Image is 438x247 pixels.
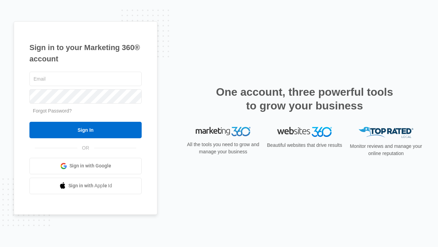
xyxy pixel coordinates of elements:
[29,158,142,174] a: Sign in with Google
[277,127,332,137] img: Websites 360
[68,182,112,189] span: Sign in with Apple Id
[196,127,250,137] img: Marketing 360
[29,122,142,138] input: Sign In
[348,143,424,157] p: Monitor reviews and manage your online reputation
[29,72,142,86] input: Email
[29,42,142,64] h1: Sign in to your Marketing 360® account
[29,178,142,194] a: Sign in with Apple Id
[77,144,94,152] span: OR
[359,127,413,138] img: Top Rated Local
[33,108,72,114] a: Forgot Password?
[266,142,343,149] p: Beautiful websites that drive results
[214,85,395,113] h2: One account, three powerful tools to grow your business
[69,162,111,169] span: Sign in with Google
[185,141,261,155] p: All the tools you need to grow and manage your business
